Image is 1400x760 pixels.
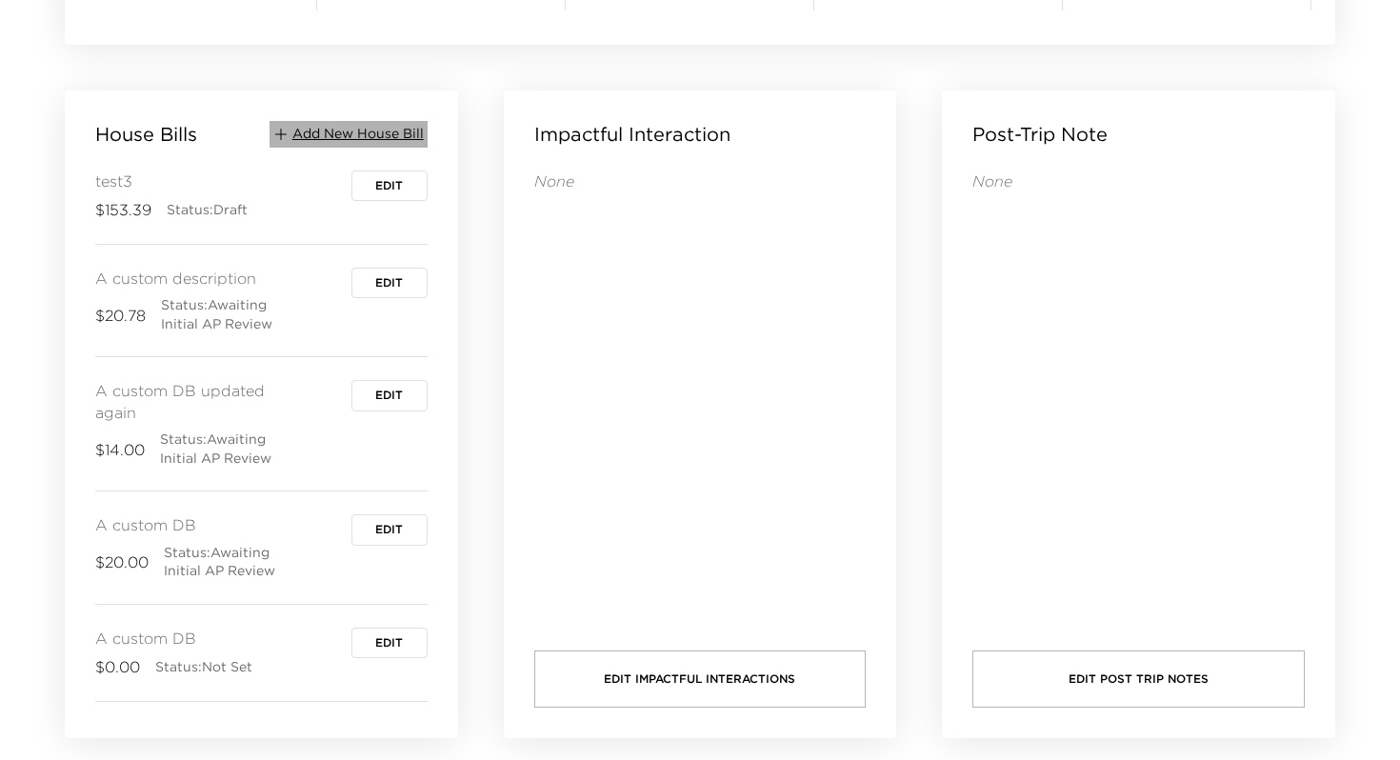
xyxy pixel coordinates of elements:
[375,523,403,536] span: Edit
[351,170,428,201] button: Edit
[95,514,294,535] span: A custom DB
[534,121,730,148] p: Impactful Interaction
[534,170,867,191] p: None
[161,296,294,333] span: Status: Awaiting Initial AP Review
[95,656,140,677] span: $0.00
[351,628,428,658] button: Edit
[351,514,428,545] button: Edit
[972,121,1108,148] p: Post-Trip Note
[270,121,428,148] button: Add New House Bill
[155,658,252,677] span: Status: Not Set
[160,430,294,468] span: Status: Awaiting Initial AP Review
[95,380,294,423] span: A custom DB updated again
[164,544,294,581] span: Status: Awaiting Initial AP Review
[534,650,867,708] button: Edit Impactful Interactions
[375,276,403,290] span: Edit
[375,389,403,402] span: Edit
[375,179,403,192] span: Edit
[167,201,248,220] span: Status: Draft
[95,121,197,148] p: House Bills
[351,268,428,298] button: Edit
[95,305,146,326] span: $20.78
[972,650,1305,708] button: Edit Post Trip Notes
[375,636,403,650] span: Edit
[95,628,252,649] span: A custom DB
[292,125,424,144] span: Add New House Bill
[95,439,145,460] span: $14.00
[351,380,428,410] button: Edit
[972,170,1305,191] p: None
[95,551,149,572] span: $20.00
[95,199,151,220] span: $153.39
[95,268,294,289] span: A custom description
[95,170,248,191] span: test3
